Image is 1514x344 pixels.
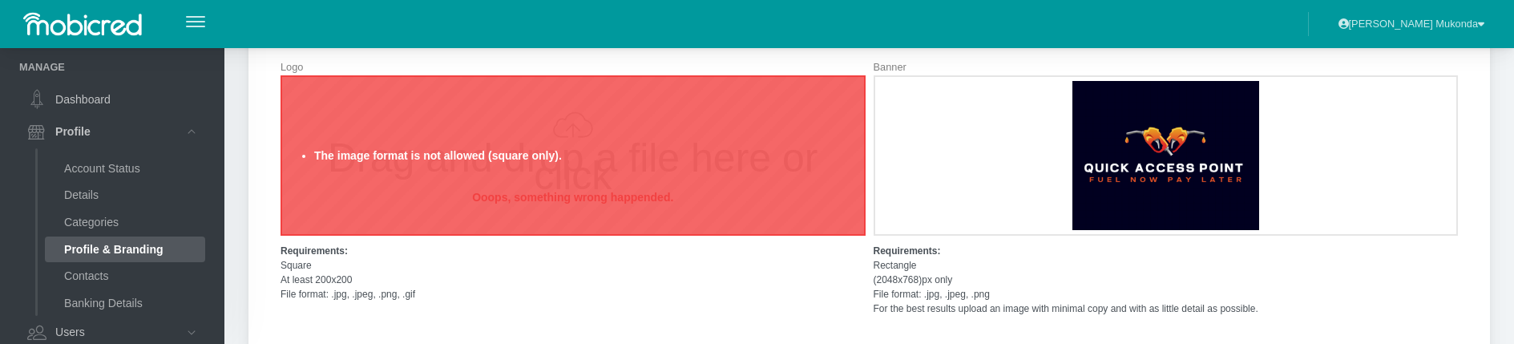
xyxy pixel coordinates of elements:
[45,237,205,262] a: Profile & Branding
[874,236,1459,316] div: Rectangle (2048x768)px only File format: .jpg, .jpeg, .png For the best results upload an image w...
[874,245,941,257] span: Requirements:
[19,84,205,115] a: Dashboard
[281,236,866,302] div: Square At least 200x200 File format: .jpg, .jpeg, .png, .gif
[1328,10,1495,37] button: [PERSON_NAME] Mukonda
[45,182,205,208] a: Details
[281,245,348,257] span: Requirements:
[45,156,205,181] a: Account Status
[45,263,205,289] a: Contacts
[45,290,205,316] a: Banking Details
[19,8,145,40] img: logo-mobicred-white.png
[874,59,906,75] label: Banner
[19,116,205,147] a: Profile
[19,59,205,75] li: Manage
[45,209,205,235] a: Categories
[281,59,303,75] label: Logo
